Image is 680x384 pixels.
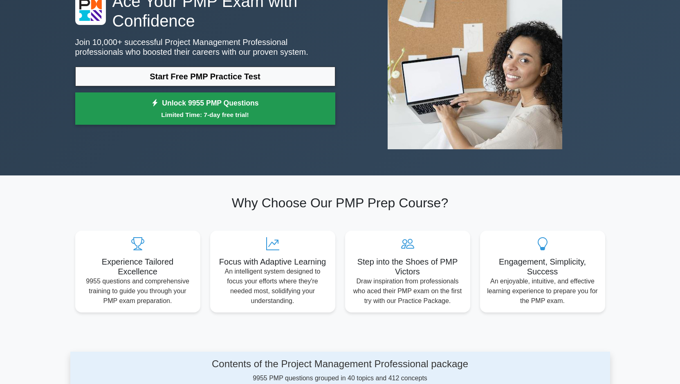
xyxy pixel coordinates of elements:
div: 9955 PMP questions grouped in 40 topics and 412 concepts [148,358,533,383]
p: Draw inspiration from professionals who aced their PMP exam on the first try with our Practice Pa... [352,276,464,306]
h4: Contents of the Project Management Professional package [148,358,533,370]
h5: Experience Tailored Excellence [82,257,194,276]
p: An enjoyable, intuitive, and effective learning experience to prepare you for the PMP exam. [487,276,599,306]
a: Start Free PMP Practice Test [75,67,335,86]
h2: Why Choose Our PMP Prep Course? [75,195,605,211]
p: An intelligent system designed to focus your efforts where they're needed most, solidifying your ... [217,267,329,306]
small: Limited Time: 7-day free trial! [85,110,325,119]
h5: Step into the Shoes of PMP Victors [352,257,464,276]
h5: Engagement, Simplicity, Success [487,257,599,276]
h5: Focus with Adaptive Learning [217,257,329,267]
a: Unlock 9955 PMP QuestionsLimited Time: 7-day free trial! [75,92,335,125]
p: 9955 questions and comprehensive training to guide you through your PMP exam preparation. [82,276,194,306]
p: Join 10,000+ successful Project Management Professional professionals who boosted their careers w... [75,37,335,57]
